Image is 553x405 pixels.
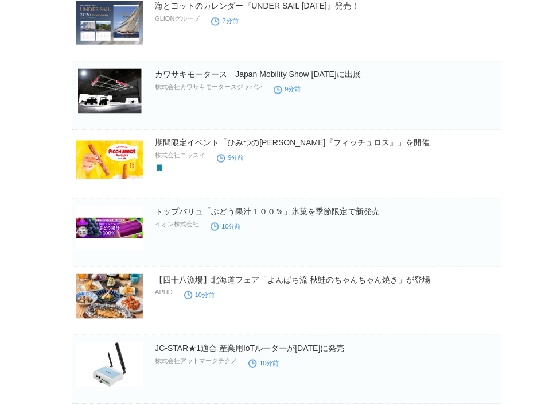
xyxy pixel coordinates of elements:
img: 期間限定イベント「ひみつのチュロス『フィッチュロス』」を開催 [76,137,143,182]
time: 9分前 [274,86,301,92]
p: 株式会社ニッスイ [155,151,205,160]
img: カワサキモータース Japan Mobility Show 2025に出展 [76,68,143,113]
img: JC-STAR★1適合 産業用IoTルーターが2025年11月に発売 [76,342,143,387]
img: トップバリュ「ぶどう果汁１００％」氷菓を季節限定で新発売 [76,205,143,250]
p: 株式会社アットマークテクノ [155,356,237,365]
time: 10分前 [211,222,241,229]
a: 期間限定イベント「ひみつの[PERSON_NAME]『フィッチュロス』」を開催 [155,138,430,147]
time: 7分前 [211,17,238,24]
img: 【四十八漁場】北海道フェア「よんぱち流 秋鮭のちゃんちゃん焼き」が登場 [76,273,143,318]
p: 株式会社カワサキモータースジャパン [155,83,262,91]
a: トップバリュ「ぶどう果汁１００％」氷菓を季節限定で新発売 [155,206,380,215]
a: カワサキモータース Japan Mobility Show [DATE]に出展 [155,70,360,79]
a: 【四十八漁場】北海道フェア「よんぱち流 秋鮭のちゃんちゃん焼き」が登場 [155,275,430,284]
img: save_button_saved.svg [155,163,164,172]
a: 海とヨットのカレンダー『UNDER SAIL [DATE]』発売！ [155,1,359,10]
p: APHD [155,288,173,295]
p: GLIONグループ [155,14,200,23]
p: イオン株式会社 [155,219,199,228]
time: 10分前 [248,359,279,366]
time: 10分前 [184,291,215,298]
a: JC-STAR★1適合 産業用IoTルーターが[DATE]に発売 [155,343,344,352]
time: 9分前 [217,154,244,161]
